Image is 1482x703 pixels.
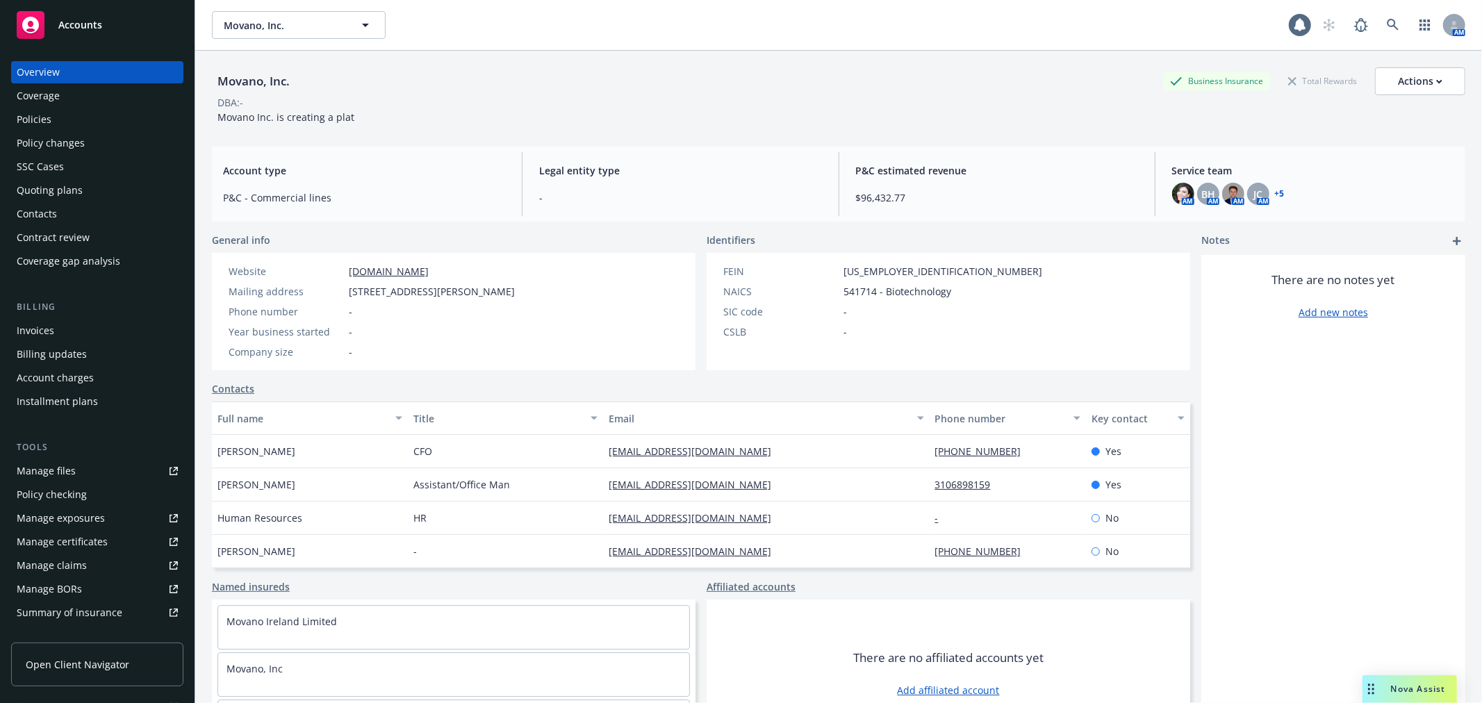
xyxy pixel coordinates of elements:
[17,625,106,647] div: Policy AI ingestions
[11,179,183,201] a: Quoting plans
[609,511,782,524] a: [EMAIL_ADDRESS][DOMAIN_NAME]
[17,108,51,131] div: Policies
[17,483,87,506] div: Policy checking
[11,250,183,272] a: Coverage gap analysis
[539,163,821,178] span: Legal entity type
[349,345,352,359] span: -
[17,602,122,624] div: Summary of insurance
[843,324,847,339] span: -
[212,233,270,247] span: General info
[229,304,343,319] div: Phone number
[1086,402,1190,435] button: Key contact
[1375,67,1465,95] button: Actions
[609,478,782,491] a: [EMAIL_ADDRESS][DOMAIN_NAME]
[17,226,90,249] div: Contract review
[11,61,183,83] a: Overview
[413,477,510,492] span: Assistant/Office Man
[413,411,583,426] div: Title
[707,233,755,247] span: Identifiers
[843,284,951,299] span: 541714 - Biotechnology
[1347,11,1375,39] a: Report a Bug
[11,483,183,506] a: Policy checking
[856,163,1138,178] span: P&C estimated revenue
[229,324,343,339] div: Year business started
[723,324,838,339] div: CSLB
[11,390,183,413] a: Installment plans
[11,343,183,365] a: Billing updates
[11,602,183,624] a: Summary of insurance
[17,132,85,154] div: Policy changes
[413,544,417,559] span: -
[17,507,105,529] div: Manage exposures
[1362,675,1457,703] button: Nova Assist
[707,579,796,594] a: Affiliated accounts
[1253,187,1262,201] span: JC
[1105,444,1121,458] span: Yes
[11,367,183,389] a: Account charges
[223,163,505,178] span: Account type
[212,579,290,594] a: Named insureds
[1275,190,1285,198] a: +5
[1272,272,1395,288] span: There are no notes yet
[349,324,352,339] span: -
[1391,683,1446,695] span: Nova Assist
[1105,477,1121,492] span: Yes
[11,507,183,529] a: Manage exposures
[1449,233,1465,249] a: add
[1172,183,1194,205] img: photo
[17,179,83,201] div: Quoting plans
[11,578,183,600] a: Manage BORs
[11,554,183,577] a: Manage claims
[11,440,183,454] div: Tools
[930,402,1086,435] button: Phone number
[11,300,183,314] div: Billing
[603,402,929,435] button: Email
[11,6,183,44] a: Accounts
[224,18,344,33] span: Movano, Inc.
[349,265,429,278] a: [DOMAIN_NAME]
[229,284,343,299] div: Mailing address
[935,478,1002,491] a: 3106898159
[11,85,183,107] a: Coverage
[898,683,1000,697] a: Add affiliated account
[11,320,183,342] a: Invoices
[1163,72,1270,90] div: Business Insurance
[1379,11,1407,39] a: Search
[17,390,98,413] div: Installment plans
[17,250,120,272] div: Coverage gap analysis
[229,264,343,279] div: Website
[723,264,838,279] div: FEIN
[217,544,295,559] span: [PERSON_NAME]
[11,156,183,178] a: SSC Cases
[17,320,54,342] div: Invoices
[11,625,183,647] a: Policy AI ingestions
[17,156,64,178] div: SSC Cases
[413,511,427,525] span: HR
[1362,675,1380,703] div: Drag to move
[17,460,76,482] div: Manage files
[609,445,782,458] a: [EMAIL_ADDRESS][DOMAIN_NAME]
[853,650,1044,666] span: There are no affiliated accounts yet
[1092,411,1169,426] div: Key contact
[856,190,1138,205] span: $96,432.77
[17,343,87,365] div: Billing updates
[1105,544,1119,559] span: No
[723,284,838,299] div: NAICS
[723,304,838,319] div: SIC code
[223,190,505,205] span: P&C - Commercial lines
[1281,72,1364,90] div: Total Rewards
[17,531,108,553] div: Manage certificates
[1172,163,1454,178] span: Service team
[17,367,94,389] div: Account charges
[26,657,129,672] span: Open Client Navigator
[1315,11,1343,39] a: Start snowing
[17,554,87,577] div: Manage claims
[1411,11,1439,39] a: Switch app
[349,284,515,299] span: [STREET_ADDRESS][PERSON_NAME]
[11,108,183,131] a: Policies
[217,444,295,458] span: [PERSON_NAME]
[843,304,847,319] span: -
[217,477,295,492] span: [PERSON_NAME]
[413,444,432,458] span: CFO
